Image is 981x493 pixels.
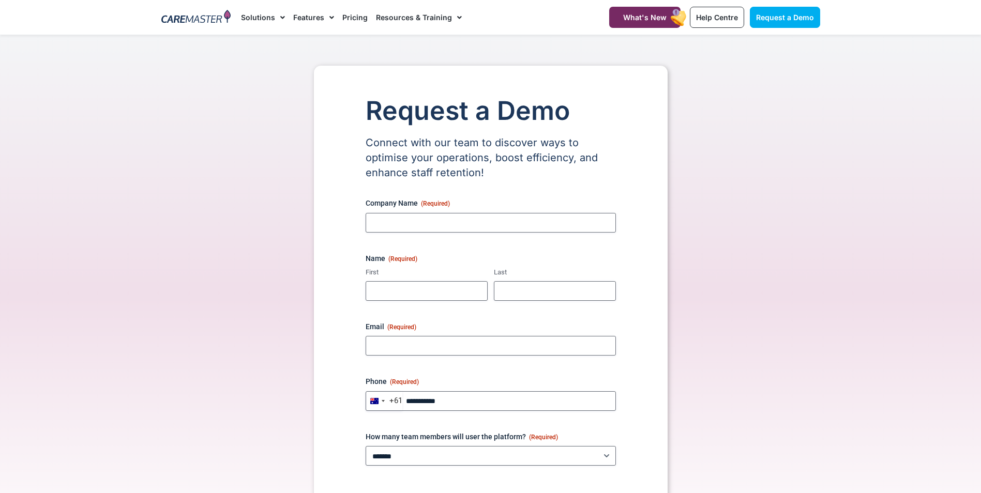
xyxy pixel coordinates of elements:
span: Request a Demo [756,13,814,22]
button: Selected country [366,391,402,411]
a: Help Centre [690,7,744,28]
span: What's New [623,13,667,22]
img: CareMaster Logo [161,10,231,25]
span: Help Centre [696,13,738,22]
label: Phone [366,376,616,387]
label: Company Name [366,198,616,208]
span: (Required) [529,434,558,441]
a: What's New [609,7,681,28]
div: +61 [389,397,402,405]
label: First [366,268,488,278]
p: Connect with our team to discover ways to optimise your operations, boost efficiency, and enhance... [366,135,616,180]
span: (Required) [387,323,416,331]
span: (Required) [390,378,419,386]
span: (Required) [421,200,450,207]
h1: Request a Demo [366,97,616,125]
label: Email [366,321,616,332]
label: How many team members will user the platform? [366,432,616,442]
label: Last [494,268,616,278]
a: Request a Demo [750,7,820,28]
span: (Required) [388,255,417,263]
legend: Name [366,253,417,264]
